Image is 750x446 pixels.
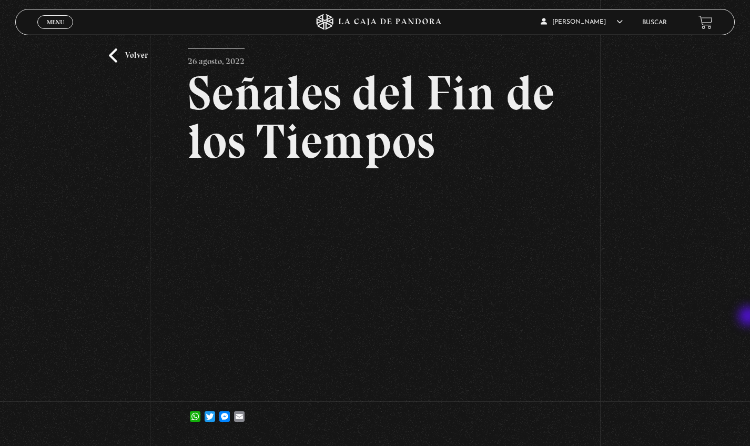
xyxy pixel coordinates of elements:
a: Messenger [217,401,232,422]
a: Email [232,401,247,422]
span: Menu [47,19,64,25]
p: 26 agosto, 2022 [188,48,245,69]
span: Cerrar [43,28,68,35]
a: Twitter [202,401,217,422]
a: Volver [109,48,148,63]
a: View your shopping cart [698,15,713,29]
a: Buscar [642,19,667,26]
span: [PERSON_NAME] [541,19,623,25]
a: WhatsApp [188,401,202,422]
h2: Señales del Fin de los Tiempos [188,69,562,166]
